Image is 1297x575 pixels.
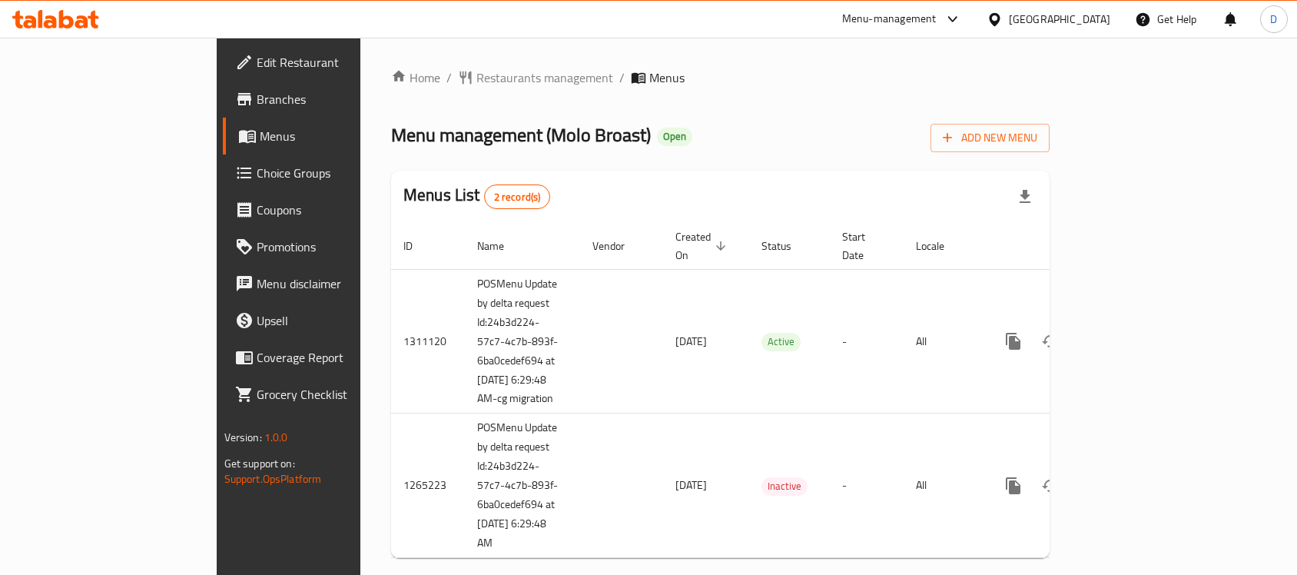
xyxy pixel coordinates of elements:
span: Vendor [592,237,645,255]
span: Inactive [761,477,808,495]
td: All [904,414,983,558]
span: Open [657,130,692,143]
div: Open [657,128,692,146]
div: Menu-management [842,10,937,28]
span: Add New Menu [943,128,1037,148]
td: - [830,414,904,558]
h2: Menus List [403,184,550,209]
td: POSMenu Update by delta request Id:24b3d224-57c7-4c7b-893f-6ba0cedef694 at [DATE] 6:29:48 AM-cg m... [465,269,580,414]
button: more [995,467,1032,504]
td: All [904,269,983,414]
a: Upsell [223,302,433,339]
span: Locale [916,237,964,255]
span: Coverage Report [257,348,421,367]
a: Grocery Checklist [223,376,433,413]
span: Get support on: [224,454,295,474]
span: 1.0.0 [264,427,288,447]
td: - [830,269,904,414]
a: Coupons [223,191,433,228]
a: Choice Groups [223,155,433,191]
span: Name [477,237,524,255]
a: Restaurants management [458,68,613,87]
span: Promotions [257,238,421,256]
span: Choice Groups [257,164,421,182]
span: D [1270,11,1277,28]
button: Change Status [1032,467,1069,504]
span: Restaurants management [476,68,613,87]
span: Coupons [257,201,421,219]
button: more [995,323,1032,360]
span: Start Date [842,228,885,264]
a: Support.OpsPlatform [224,469,322,489]
span: [DATE] [675,331,707,351]
div: Active [761,333,801,351]
nav: breadcrumb [391,68,1050,87]
span: 2 record(s) [485,190,550,204]
span: Menus [260,127,421,145]
span: Active [761,333,801,351]
div: [GEOGRAPHIC_DATA] [1009,11,1110,28]
a: Promotions [223,228,433,265]
a: Branches [223,81,433,118]
span: Created On [675,228,731,264]
button: Add New Menu [930,124,1050,152]
span: Version: [224,427,262,447]
span: Upsell [257,311,421,330]
span: Status [761,237,811,255]
td: POSMenu Update by delta request Id:24b3d224-57c7-4c7b-893f-6ba0cedef694 at [DATE] 6:29:48 AM [465,414,580,558]
button: Change Status [1032,323,1069,360]
span: Branches [257,90,421,108]
a: Coverage Report [223,339,433,376]
span: Menus [649,68,685,87]
span: Grocery Checklist [257,385,421,404]
span: Edit Restaurant [257,53,421,71]
table: enhanced table [391,223,1155,559]
span: [DATE] [675,475,707,495]
div: Inactive [761,477,808,496]
span: ID [403,237,433,255]
th: Actions [983,223,1155,270]
div: Total records count [484,184,551,209]
a: Edit Restaurant [223,44,433,81]
li: / [619,68,625,87]
li: / [446,68,452,87]
div: Export file [1007,178,1043,215]
span: Menu disclaimer [257,274,421,293]
span: Menu management ( Molo Broast ) [391,118,651,152]
a: Menus [223,118,433,155]
a: Menu disclaimer [223,265,433,302]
